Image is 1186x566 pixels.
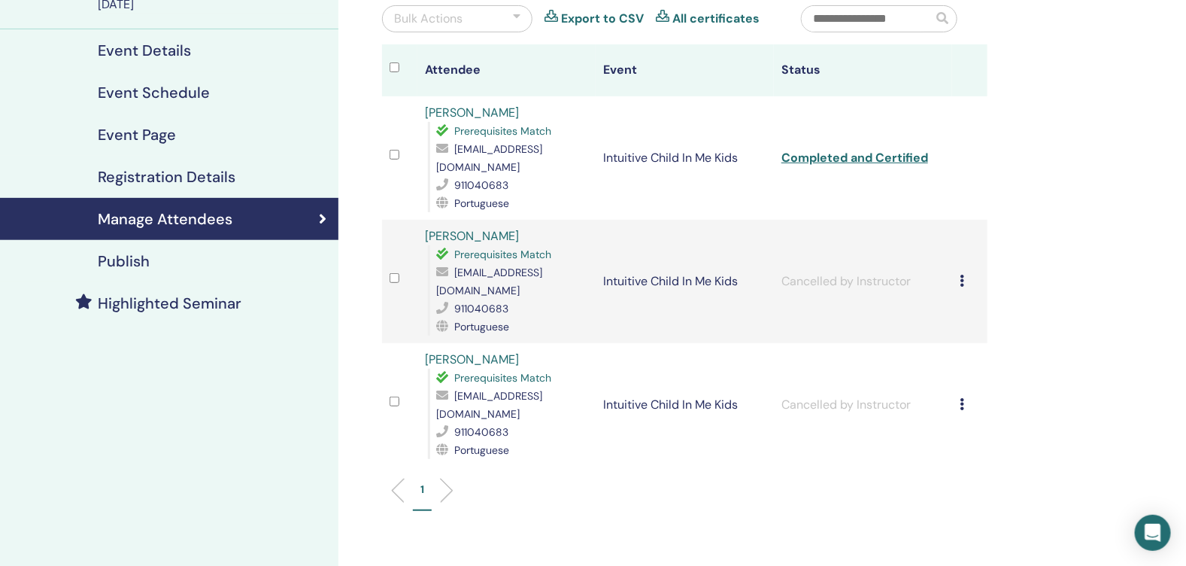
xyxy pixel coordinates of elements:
span: 911040683 [454,302,508,315]
span: [EMAIL_ADDRESS][DOMAIN_NAME] [436,389,542,421]
span: Prerequisites Match [454,248,551,261]
div: Bulk Actions [394,10,463,28]
span: Portuguese [454,443,509,457]
span: Portuguese [454,320,509,333]
p: 1 [420,482,424,498]
h4: Manage Attendees [98,210,232,228]
h4: Event Page [98,126,176,144]
td: Intuitive Child In Me Kids [596,343,774,467]
span: Prerequisites Match [454,371,551,385]
span: [EMAIL_ADDRESS][DOMAIN_NAME] [436,142,542,174]
a: Export to CSV [561,10,644,28]
th: Status [774,44,952,96]
a: [PERSON_NAME] [425,351,519,367]
a: All certificates [672,10,760,28]
h4: Event Schedule [98,84,210,102]
h4: Highlighted Seminar [98,294,241,312]
span: [EMAIL_ADDRESS][DOMAIN_NAME] [436,266,542,297]
a: Completed and Certified [781,150,928,166]
span: 911040683 [454,425,508,439]
th: Event [596,44,774,96]
th: Attendee [417,44,596,96]
h4: Event Details [98,41,191,59]
span: 911040683 [454,178,508,192]
td: Intuitive Child In Me Kids [596,220,774,343]
h4: Registration Details [98,168,235,186]
a: [PERSON_NAME] [425,105,519,120]
span: Prerequisites Match [454,124,551,138]
h4: Publish [98,252,150,270]
span: Portuguese [454,196,509,210]
a: [PERSON_NAME] [425,228,519,244]
div: Open Intercom Messenger [1135,515,1171,551]
td: Intuitive Child In Me Kids [596,96,774,220]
